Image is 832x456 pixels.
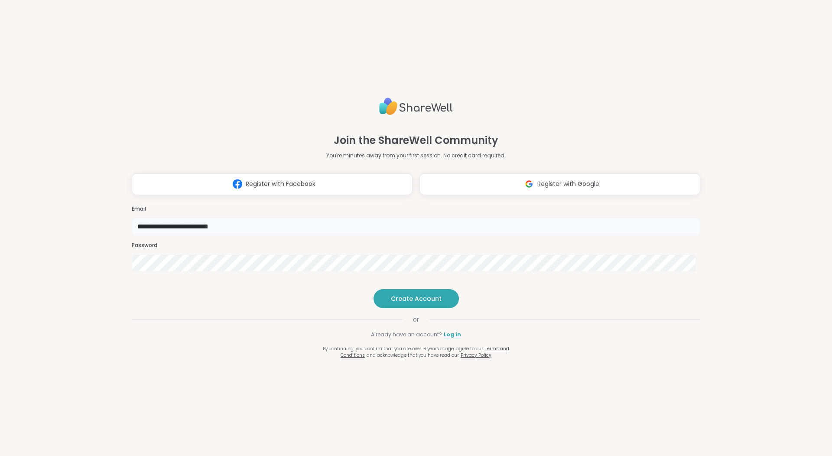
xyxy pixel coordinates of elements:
span: Already have an account? [371,331,442,339]
h1: Join the ShareWell Community [334,133,498,148]
img: ShareWell Logo [379,94,453,119]
a: Privacy Policy [461,352,491,358]
img: ShareWell Logomark [521,176,537,192]
span: and acknowledge that you have read our [367,352,459,358]
h3: Email [132,205,700,213]
span: Register with Facebook [246,179,315,189]
a: Terms and Conditions [341,345,509,358]
span: or [403,315,429,324]
h3: Password [132,242,700,249]
button: Register with Facebook [132,173,413,195]
p: You're minutes away from your first session. No credit card required. [326,152,506,160]
button: Register with Google [419,173,700,195]
button: Create Account [374,289,459,308]
span: By continuing, you confirm that you are over 18 years of age, agree to our [323,345,483,352]
img: ShareWell Logomark [229,176,246,192]
span: Create Account [391,294,442,303]
span: Register with Google [537,179,599,189]
a: Log in [444,331,461,339]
